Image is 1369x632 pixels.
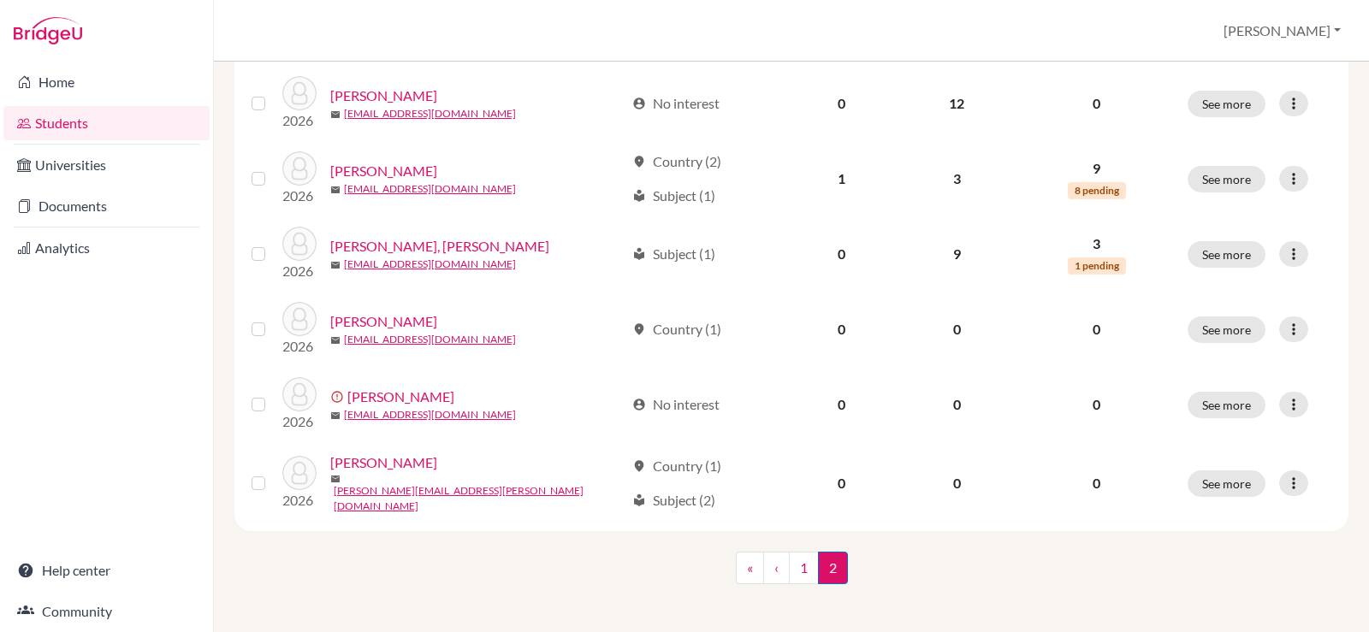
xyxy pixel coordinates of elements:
img: Shin, Dong Joo [282,227,317,261]
p: 2026 [282,186,317,206]
span: location_on [632,155,646,168]
td: 0 [898,442,1016,524]
p: 2026 [282,336,317,357]
td: 0 [785,367,898,442]
a: Documents [3,189,210,223]
a: Students [3,106,210,140]
a: ‹ [763,552,790,584]
p: 2026 [282,110,317,131]
div: No interest [632,93,720,114]
a: [PERSON_NAME] [330,452,437,473]
span: error_outline [330,390,347,404]
a: Community [3,594,210,629]
td: 9 [898,216,1016,292]
button: See more [1188,91,1265,117]
img: Seo, Yejun [282,151,317,186]
p: 3 [1026,233,1167,254]
a: [EMAIL_ADDRESS][DOMAIN_NAME] [344,332,516,347]
a: Universities [3,148,210,182]
p: 0 [1026,473,1167,493]
p: 2026 [282,261,317,281]
img: Ryu, Daniel [282,76,317,110]
img: Van Merkestein, Ashley [282,377,317,411]
a: [PERSON_NAME] [330,311,437,332]
img: Bridge-U [14,17,82,44]
div: Country (1) [632,319,721,340]
span: account_circle [632,398,646,411]
a: [EMAIL_ADDRESS][DOMAIN_NAME] [344,407,516,422]
span: local_library [632,247,646,261]
td: 0 [898,367,1016,442]
span: local_library [632,493,646,507]
button: See more [1188,392,1265,418]
td: 0 [785,216,898,292]
a: Analytics [3,231,210,265]
span: mail [330,335,341,346]
div: Country (2) [632,151,721,172]
div: No interest [632,394,720,415]
span: mail [330,109,341,120]
a: « [736,552,764,584]
nav: ... [736,552,848,598]
td: 1 [785,141,898,216]
button: See more [1188,166,1265,192]
img: Weinberg, Shane [282,456,317,490]
p: 0 [1026,394,1167,415]
td: 0 [785,292,898,367]
span: 2 [818,552,848,584]
a: Home [3,65,210,99]
a: [PERSON_NAME] [330,86,437,106]
span: mail [330,185,341,195]
p: 2026 [282,411,317,432]
span: location_on [632,322,646,336]
span: local_library [632,189,646,203]
span: 1 pending [1068,257,1126,275]
div: Subject (1) [632,244,715,264]
a: [EMAIL_ADDRESS][DOMAIN_NAME] [344,257,516,272]
button: See more [1188,241,1265,268]
span: mail [330,474,341,484]
a: [PERSON_NAME] [330,161,437,181]
td: 0 [785,66,898,141]
span: 8 pending [1068,182,1126,199]
td: 0 [898,292,1016,367]
p: 0 [1026,93,1167,114]
a: [PERSON_NAME], [PERSON_NAME] [330,236,549,257]
a: Help center [3,553,210,588]
button: See more [1188,316,1265,343]
a: 1 [789,552,819,584]
p: 0 [1026,319,1167,340]
span: mail [330,411,341,421]
div: Country (1) [632,456,721,476]
button: See more [1188,470,1265,497]
img: Van Markesteijn, Ashley [282,302,317,336]
p: 2026 [282,490,317,511]
a: [PERSON_NAME][EMAIL_ADDRESS][PERSON_NAME][DOMAIN_NAME] [334,483,625,514]
div: Subject (2) [632,490,715,511]
a: [EMAIL_ADDRESS][DOMAIN_NAME] [344,106,516,121]
td: 3 [898,141,1016,216]
td: 0 [785,442,898,524]
span: account_circle [632,97,646,110]
div: Subject (1) [632,186,715,206]
a: [PERSON_NAME] [347,387,454,407]
span: mail [330,260,341,270]
button: [PERSON_NAME] [1216,15,1348,47]
p: 9 [1026,158,1167,179]
td: 12 [898,66,1016,141]
a: [EMAIL_ADDRESS][DOMAIN_NAME] [344,181,516,197]
span: location_on [632,459,646,473]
